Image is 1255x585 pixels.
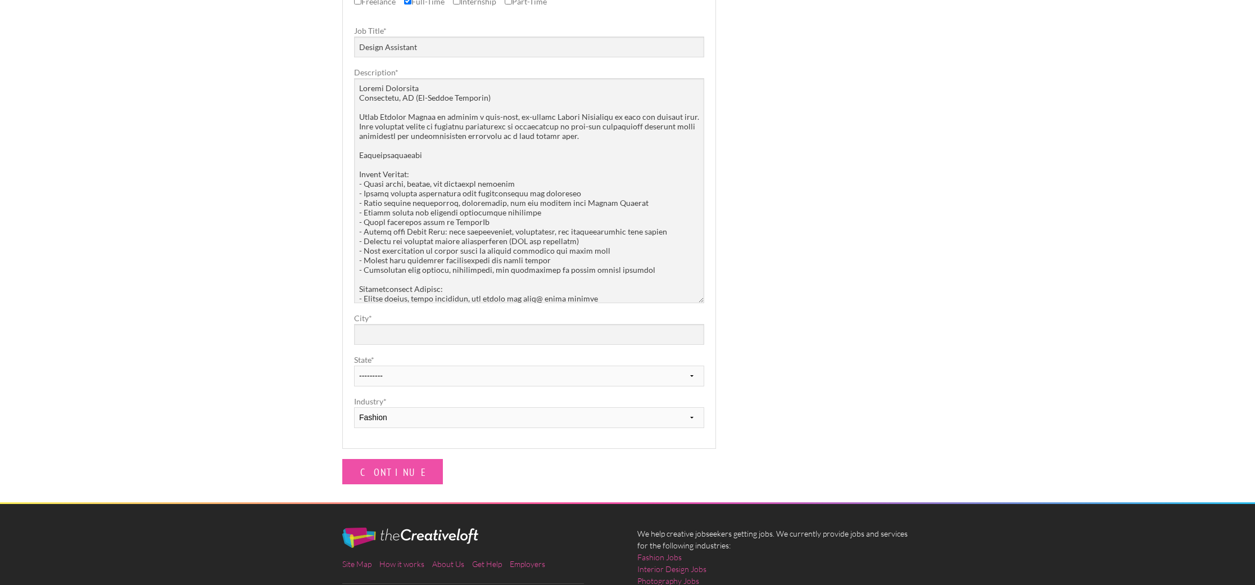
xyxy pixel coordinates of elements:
a: Get Help [472,559,502,569]
img: The Creative Loft [342,528,478,548]
input: Continue [342,459,443,484]
label: Description [354,66,704,78]
label: City [354,312,704,324]
a: Interior Design Jobs [637,563,706,575]
label: Industry [354,395,704,407]
a: Site Map [342,559,371,569]
a: Fashion Jobs [637,551,682,563]
a: How it works [379,559,424,569]
label: State [354,354,704,366]
a: Employers [510,559,545,569]
label: Job Title [354,25,704,37]
a: About Us [432,559,464,569]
